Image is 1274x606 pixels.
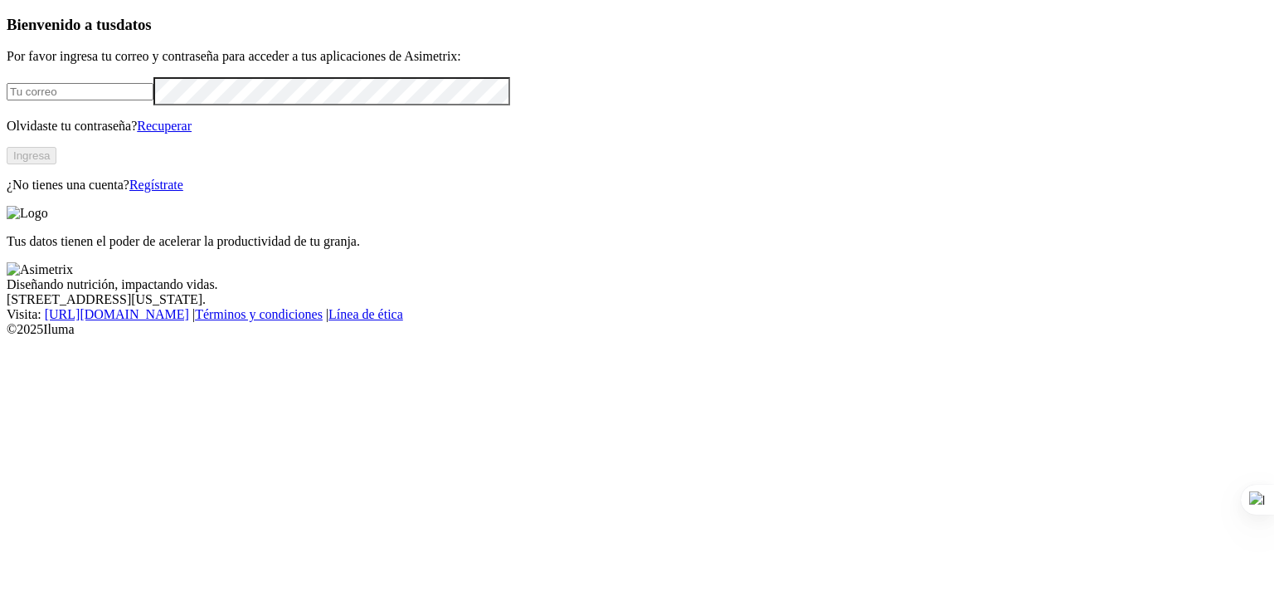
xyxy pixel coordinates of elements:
[7,262,73,277] img: Asimetrix
[7,147,56,164] button: Ingresa
[7,178,1267,193] p: ¿No tienes una cuenta?
[7,292,1267,307] div: [STREET_ADDRESS][US_STATE].
[7,277,1267,292] div: Diseñando nutrición, impactando vidas.
[7,322,1267,337] div: © 2025 Iluma
[137,119,192,133] a: Recuperar
[45,307,189,321] a: [URL][DOMAIN_NAME]
[7,307,1267,322] div: Visita : | |
[7,49,1267,64] p: Por favor ingresa tu correo y contraseña para acceder a tus aplicaciones de Asimetrix:
[7,234,1267,249] p: Tus datos tienen el poder de acelerar la productividad de tu granja.
[328,307,403,321] a: Línea de ética
[7,206,48,221] img: Logo
[116,16,152,33] span: datos
[195,307,323,321] a: Términos y condiciones
[7,119,1267,134] p: Olvidaste tu contraseña?
[7,16,1267,34] h3: Bienvenido a tus
[7,83,153,100] input: Tu correo
[129,178,183,192] a: Regístrate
